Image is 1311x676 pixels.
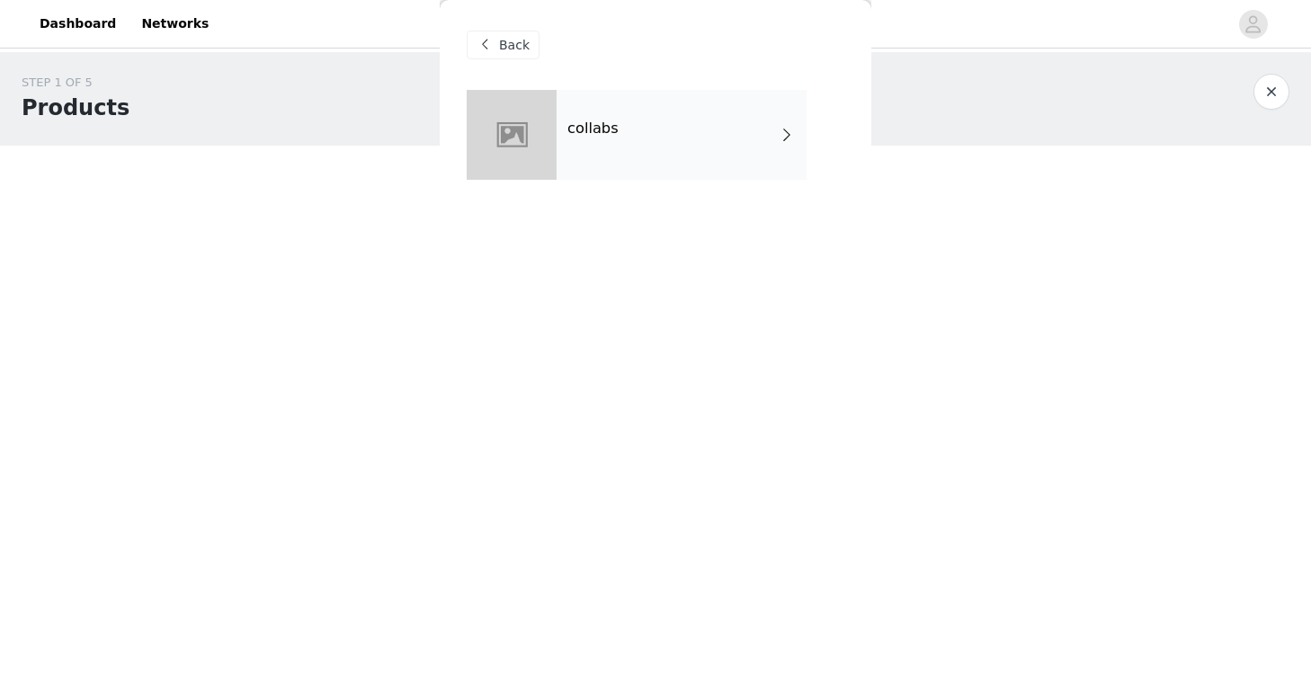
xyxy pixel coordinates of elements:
[130,4,219,44] a: Networks
[29,4,127,44] a: Dashboard
[499,36,530,55] span: Back
[1244,10,1262,39] div: avatar
[22,74,129,92] div: STEP 1 OF 5
[567,120,619,137] h4: collabs
[22,92,129,124] h1: Products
